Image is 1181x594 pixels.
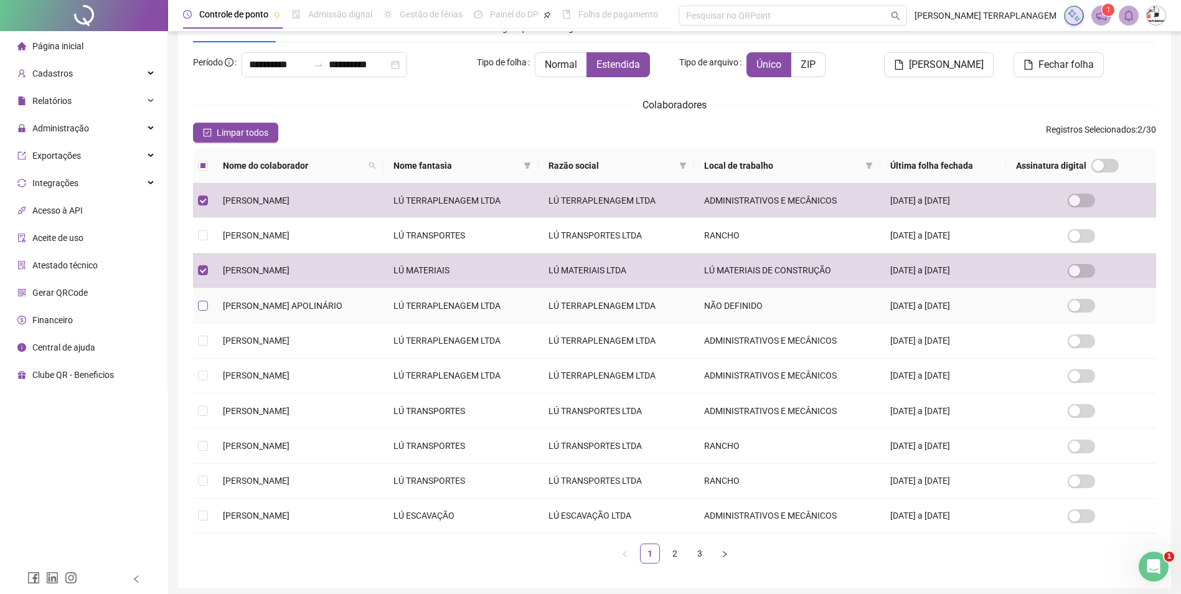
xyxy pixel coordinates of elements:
[884,52,994,77] button: [PERSON_NAME]
[490,9,539,19] span: Painel do DP
[521,156,534,175] span: filter
[369,162,376,169] span: search
[292,10,301,19] span: file-done
[32,68,73,78] span: Cadastros
[383,218,539,253] td: LÚ TRANSPORTES
[273,11,281,19] span: pushpin
[383,288,539,323] td: LÚ TERRAPLENAGEM LTDA
[694,428,881,463] td: RANCHO
[679,55,738,69] span: Tipo de arquivo
[1023,60,1033,70] span: file
[477,55,527,69] span: Tipo de folha
[383,253,539,288] td: LÚ MATERIAIS
[880,394,1006,428] td: [DATE] a [DATE]
[548,159,674,172] span: Razão social
[1038,57,1094,72] span: Fechar folha
[32,260,98,270] span: Atestado técnico
[1139,552,1169,582] iframe: Intercom live chat
[543,11,551,19] span: pushpin
[27,572,40,584] span: facebook
[694,464,881,499] td: RANCHO
[217,126,268,139] span: Limpar todos
[865,162,873,169] span: filter
[383,183,539,218] td: LÚ TERRAPLENAGEM LTDA
[32,96,72,106] span: Relatórios
[1046,123,1156,143] span: : 2 / 30
[1147,6,1165,25] img: 52531
[17,69,26,78] span: user-add
[694,359,881,394] td: ADMINISTRATIVOS E MECÂNICOS
[1096,10,1107,21] span: notification
[17,370,26,379] span: gift
[694,183,881,218] td: ADMINISTRATIVOS E MECÂNICOS
[1102,4,1114,16] sup: 1
[539,394,694,428] td: LÚ TRANSPORTES LTDA
[915,9,1056,22] span: [PERSON_NAME] TERRAPLANAGEM
[203,128,212,137] span: check-square
[314,60,324,70] span: to
[17,151,26,160] span: export
[17,97,26,105] span: file
[894,60,904,70] span: file
[539,323,694,358] td: LÚ TERRAPLENAGEM LTDA
[1046,125,1136,134] span: Registros Selecionados
[615,544,635,563] li: Página anterior
[694,394,881,428] td: ADMINISTRATIVOS E MECÂNICOS
[694,288,881,323] td: NÃO DEFINIDO
[314,60,324,70] span: swap-right
[640,544,660,563] li: 1
[642,99,707,111] span: Colaboradores
[539,288,694,323] td: LÚ TERRAPLENAGEM LTDA
[400,9,463,19] span: Gestão de férias
[17,233,26,242] span: audit
[539,183,694,218] td: LÚ TERRAPLENAGEM LTDA
[366,156,379,175] span: search
[615,544,635,563] button: left
[539,218,694,253] td: LÚ TRANSPORTES LTDA
[694,323,881,358] td: ADMINISTRATIVOS E MECÂNICOS
[578,9,658,19] span: Folha de pagamento
[880,428,1006,463] td: [DATE] a [DATE]
[32,315,73,325] span: Financeiro
[715,544,735,563] li: Próxima página
[223,406,289,416] span: [PERSON_NAME]
[909,57,984,72] span: [PERSON_NAME]
[383,359,539,394] td: LÚ TERRAPLENAGEM LTDA
[880,359,1006,394] td: [DATE] a [DATE]
[666,544,684,563] a: 2
[17,316,26,324] span: dollar
[223,196,289,205] span: [PERSON_NAME]
[1123,10,1134,21] span: bell
[193,57,223,67] span: Período
[223,230,289,240] span: [PERSON_NAME]
[880,464,1006,499] td: [DATE] a [DATE]
[694,253,881,288] td: LÚ MATERIAIS DE CONSTRUÇÃO
[1106,6,1111,14] span: 1
[880,253,1006,288] td: [DATE] a [DATE]
[539,428,694,463] td: LÚ TRANSPORTES LTDA
[1016,159,1086,172] span: Assinatura digital
[223,476,289,486] span: [PERSON_NAME]
[383,428,539,463] td: LÚ TRANSPORTES
[474,10,482,19] span: dashboard
[383,323,539,358] td: LÚ TERRAPLENAGEM LTDA
[690,544,710,563] li: 3
[17,261,26,270] span: solution
[223,336,289,346] span: [PERSON_NAME]
[17,124,26,133] span: lock
[679,162,687,169] span: filter
[880,323,1006,358] td: [DATE] a [DATE]
[32,233,83,243] span: Aceite de uso
[32,178,78,188] span: Integrações
[880,288,1006,323] td: [DATE] a [DATE]
[132,575,141,583] span: left
[539,253,694,288] td: LÚ MATERIAIS LTDA
[223,441,289,451] span: [PERSON_NAME]
[223,159,364,172] span: Nome do colaborador
[225,58,233,67] span: info-circle
[199,9,268,19] span: Controle de ponto
[383,10,392,19] span: sun
[32,123,89,133] span: Administração
[32,370,114,380] span: Clube QR - Beneficios
[223,370,289,380] span: [PERSON_NAME]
